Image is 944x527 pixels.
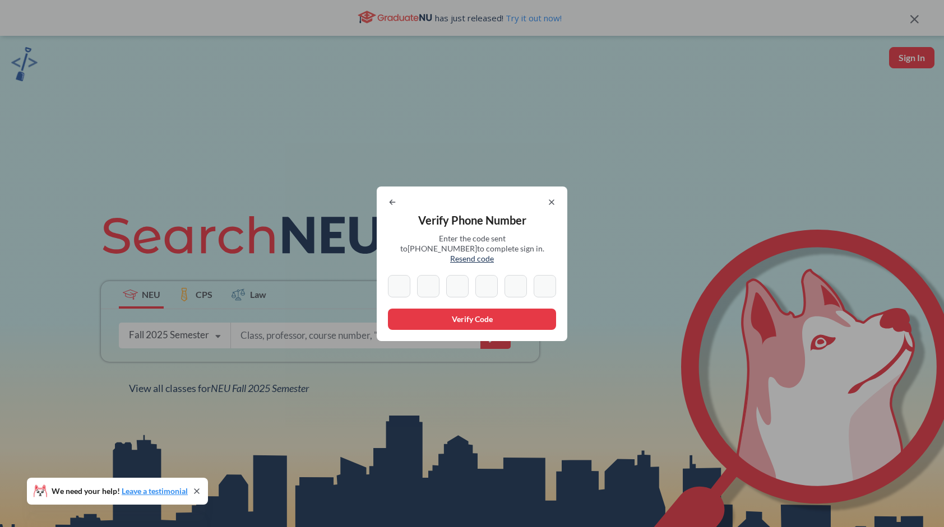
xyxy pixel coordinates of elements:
[399,234,545,264] span: Enter the code sent to [PHONE_NUMBER] to complete sign in.
[418,213,526,227] span: Verify Phone Number
[450,254,494,263] span: Resend code
[11,47,38,81] img: sandbox logo
[122,486,188,496] a: Leave a testimonial
[11,47,38,85] a: sandbox logo
[388,309,556,330] button: Verify Code
[52,487,188,495] span: We need your help!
